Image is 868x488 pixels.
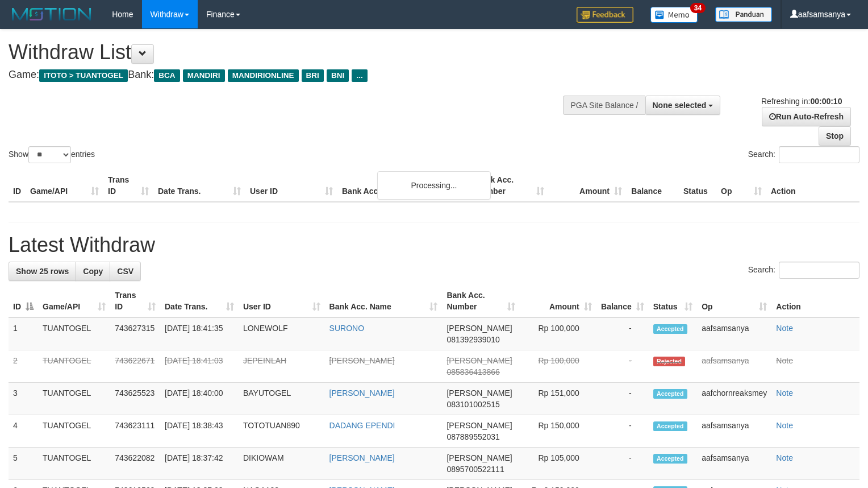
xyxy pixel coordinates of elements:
th: Bank Acc. Name: activate to sort column ascending [325,285,443,317]
a: Stop [819,126,851,146]
span: Copy 085836413866 to clipboard [446,367,499,377]
td: 5 [9,448,38,480]
td: [DATE] 18:41:03 [160,350,239,383]
td: aafsamsanya [697,350,771,383]
td: LONEWOLF [239,317,325,350]
button: None selected [645,96,721,115]
td: Rp 100,000 [520,317,596,350]
th: Bank Acc. Number [471,169,549,202]
h1: Latest Withdraw [9,234,859,257]
a: Note [776,388,793,398]
td: 743622671 [110,350,160,383]
div: Processing... [377,171,491,200]
td: 3 [9,383,38,415]
td: 2 [9,350,38,383]
h4: Game: Bank: [9,69,567,81]
a: Note [776,324,793,333]
strong: 00:00:10 [810,97,842,106]
th: Op [716,169,766,202]
th: Op: activate to sort column ascending [697,285,771,317]
th: Amount: activate to sort column ascending [520,285,596,317]
th: Action [766,169,859,202]
th: Bank Acc. Number: activate to sort column ascending [442,285,520,317]
input: Search: [779,146,859,163]
th: User ID [245,169,337,202]
td: TUANTOGEL [38,317,110,350]
img: MOTION_logo.png [9,6,95,23]
span: Copy 083101002515 to clipboard [446,400,499,409]
span: Refreshing in: [761,97,842,106]
span: Rejected [653,357,685,366]
span: [PERSON_NAME] [446,388,512,398]
a: Show 25 rows [9,262,76,281]
span: Accepted [653,389,687,399]
span: Copy 0895700522111 to clipboard [446,465,504,474]
td: [DATE] 18:41:35 [160,317,239,350]
td: 4 [9,415,38,448]
th: Balance [627,169,679,202]
span: BRI [302,69,324,82]
a: DADANG EPENDI [329,421,395,430]
th: Status [679,169,716,202]
td: - [596,317,649,350]
label: Search: [748,262,859,279]
img: panduan.png [715,7,772,22]
th: Status: activate to sort column ascending [649,285,697,317]
span: 34 [690,3,706,13]
span: CSV [117,267,133,276]
td: TUANTOGEL [38,383,110,415]
a: Note [776,421,793,430]
td: [DATE] 18:37:42 [160,448,239,480]
td: TOTOTUAN890 [239,415,325,448]
span: Accepted [653,421,687,431]
span: [PERSON_NAME] [446,421,512,430]
span: MANDIRIONLINE [228,69,299,82]
th: Trans ID: activate to sort column ascending [110,285,160,317]
label: Search: [748,146,859,163]
td: Rp 150,000 [520,415,596,448]
span: ... [352,69,367,82]
td: 1 [9,317,38,350]
td: 743625523 [110,383,160,415]
th: Balance: activate to sort column ascending [596,285,649,317]
th: User ID: activate to sort column ascending [239,285,325,317]
td: 743627315 [110,317,160,350]
th: Trans ID [103,169,153,202]
a: [PERSON_NAME] [329,356,395,365]
th: Game/API: activate to sort column ascending [38,285,110,317]
img: Button%20Memo.svg [650,7,698,23]
td: - [596,350,649,383]
td: aafsamsanya [697,415,771,448]
a: Note [776,453,793,462]
a: [PERSON_NAME] [329,388,395,398]
td: 743623111 [110,415,160,448]
a: CSV [110,262,141,281]
td: [DATE] 18:40:00 [160,383,239,415]
span: [PERSON_NAME] [446,356,512,365]
span: Copy 087889552031 to clipboard [446,432,499,441]
th: ID: activate to sort column descending [9,285,38,317]
td: aafchornreaksmey [697,383,771,415]
td: JEPEINLAH [239,350,325,383]
th: Amount [549,169,627,202]
input: Search: [779,262,859,279]
img: Feedback.jpg [577,7,633,23]
span: Accepted [653,454,687,464]
td: TUANTOGEL [38,350,110,383]
span: None selected [653,101,707,110]
th: Bank Acc. Name [337,169,471,202]
span: Copy [83,267,103,276]
th: Date Trans. [153,169,245,202]
td: [DATE] 18:38:43 [160,415,239,448]
td: BAYUTOGEL [239,383,325,415]
td: aafsamsanya [697,448,771,480]
a: SURONO [329,324,364,333]
a: Copy [76,262,110,281]
span: BCA [154,69,180,82]
a: Run Auto-Refresh [762,107,851,126]
a: Note [776,356,793,365]
select: Showentries [28,146,71,163]
span: ITOTO > TUANTOGEL [39,69,128,82]
td: - [596,415,649,448]
th: Game/API [26,169,103,202]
